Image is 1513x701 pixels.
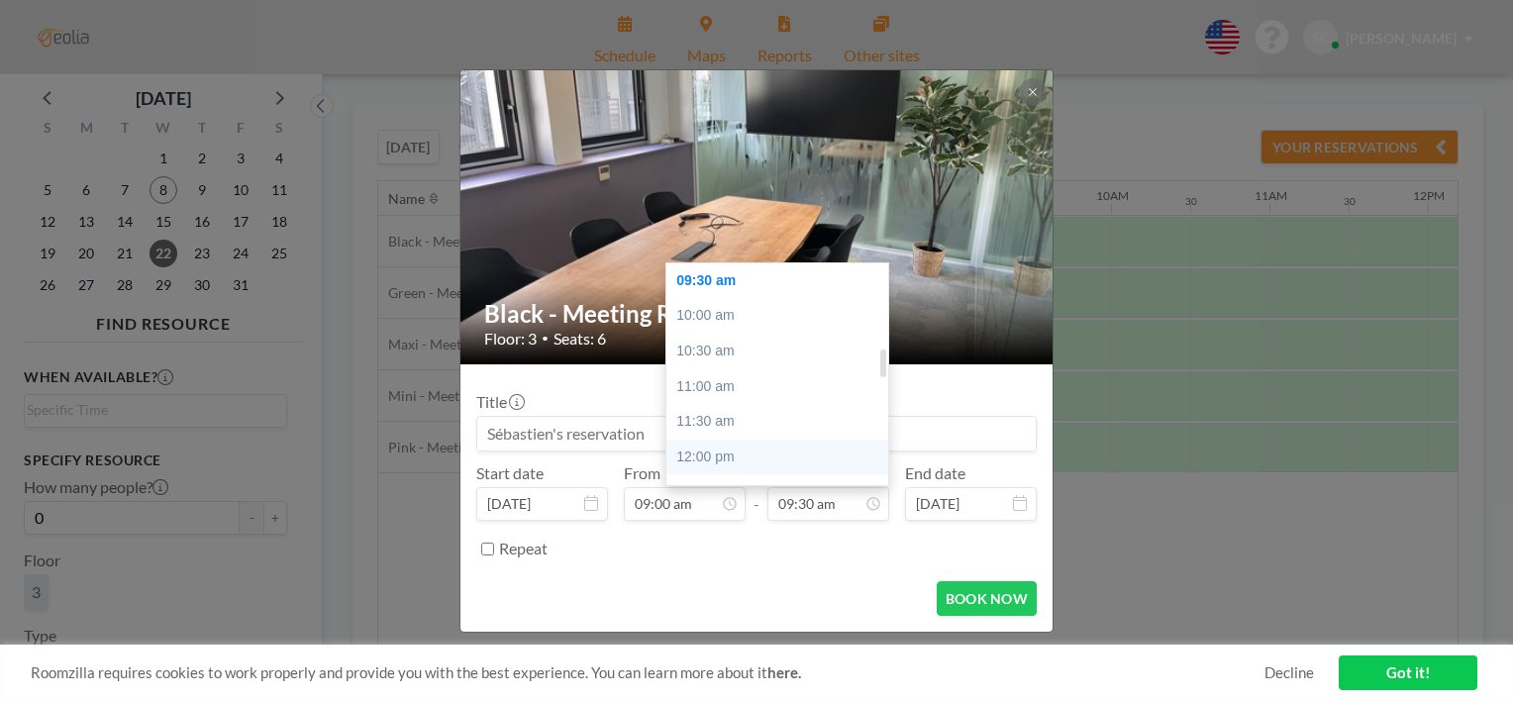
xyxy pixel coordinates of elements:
div: 10:00 am [666,298,898,334]
label: Start date [476,463,544,483]
label: End date [905,463,965,483]
div: 12:00 pm [666,440,898,475]
button: BOOK NOW [937,581,1037,616]
span: • [542,331,549,346]
a: Got it! [1339,655,1477,690]
div: 09:30 am [666,263,898,299]
span: Seats: 6 [554,329,606,349]
div: 12:30 pm [666,474,898,510]
div: 11:30 am [666,404,898,440]
label: Repeat [499,539,548,558]
a: Decline [1264,663,1314,682]
label: Title [476,392,523,412]
h2: Black - Meeting Room [484,299,1031,329]
span: Floor: 3 [484,329,537,349]
a: here. [767,663,801,681]
span: Roomzilla requires cookies to work properly and provide you with the best experience. You can lea... [31,663,1264,682]
div: 10:30 am [666,334,898,369]
span: - [754,470,759,514]
div: 11:00 am [666,369,898,405]
input: Sébastien's reservation [477,417,1036,451]
label: From [624,463,660,483]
